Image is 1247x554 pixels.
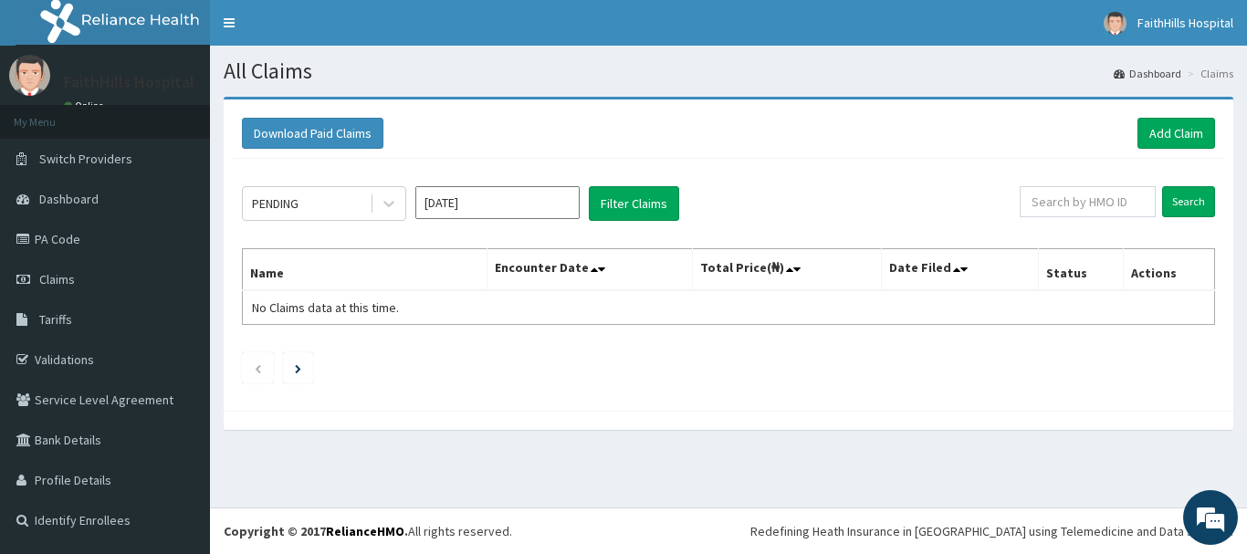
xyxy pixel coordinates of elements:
[415,186,580,219] input: Select Month and Year
[295,360,301,376] a: Next page
[692,249,882,291] th: Total Price(₦)
[326,523,404,539] a: RelianceHMO
[1114,66,1181,81] a: Dashboard
[254,360,262,376] a: Previous page
[224,59,1233,83] h1: All Claims
[243,249,487,291] th: Name
[589,186,679,221] button: Filter Claims
[487,249,692,291] th: Encounter Date
[1020,186,1156,217] input: Search by HMO ID
[1123,249,1214,291] th: Actions
[39,271,75,287] span: Claims
[1039,249,1124,291] th: Status
[9,55,50,96] img: User Image
[252,299,399,316] span: No Claims data at this time.
[1104,12,1126,35] img: User Image
[1137,15,1233,31] span: FaithHills Hospital
[64,99,108,112] a: Online
[242,118,383,149] button: Download Paid Claims
[882,249,1039,291] th: Date Filed
[210,507,1247,554] footer: All rights reserved.
[39,191,99,207] span: Dashboard
[1137,118,1215,149] a: Add Claim
[252,194,299,213] div: PENDING
[1162,186,1215,217] input: Search
[750,522,1233,540] div: Redefining Heath Insurance in [GEOGRAPHIC_DATA] using Telemedicine and Data Science!
[39,151,132,167] span: Switch Providers
[64,74,194,90] p: FaithHills Hospital
[39,311,72,328] span: Tariffs
[1183,66,1233,81] li: Claims
[224,523,408,539] strong: Copyright © 2017 .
